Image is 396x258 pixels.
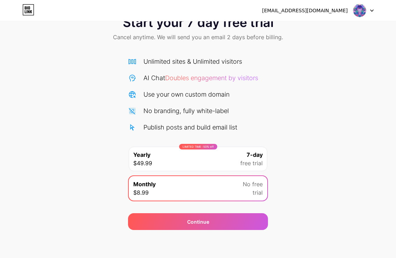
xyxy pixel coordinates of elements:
[113,33,283,41] span: Cancel anytime. We will send you an email 2 days before billing.
[243,180,263,188] span: No free
[353,4,366,17] img: rensiardinta
[143,73,258,83] div: AI Chat
[253,188,263,197] span: trial
[133,151,150,159] span: Yearly
[247,151,263,159] span: 7-day
[179,144,217,149] div: LIMITED TIME : 50% off
[123,15,274,29] span: Start your 7 day free trial
[165,74,258,82] span: Doubles engagement by visitors
[143,106,229,116] div: No branding, fully white-label
[133,180,156,188] span: Monthly
[133,188,149,197] span: $8.99
[240,159,263,167] span: free trial
[262,7,348,14] div: [EMAIL_ADDRESS][DOMAIN_NAME]
[143,123,237,132] div: Publish posts and build email list
[187,218,209,225] span: Continue
[143,57,242,66] div: Unlimited sites & Unlimited visitors
[133,159,152,167] span: $49.99
[143,90,229,99] div: Use your own custom domain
